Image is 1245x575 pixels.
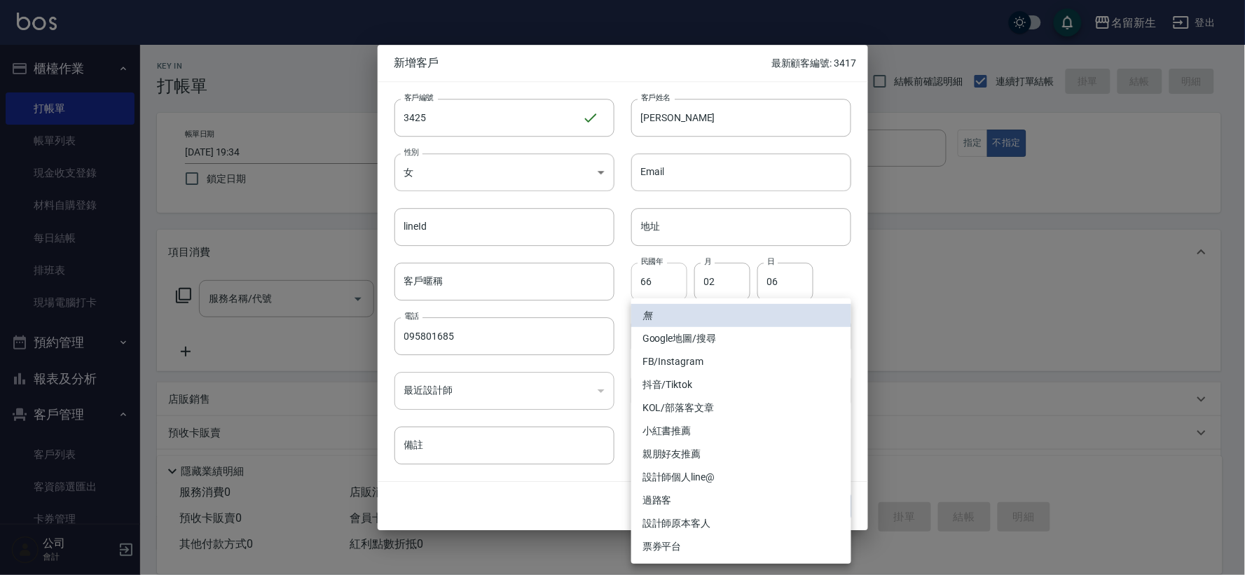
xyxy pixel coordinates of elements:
li: 過路客 [631,489,851,512]
li: Google地圖/搜尋 [631,327,851,350]
em: 無 [642,308,652,323]
li: 設計師原本客人 [631,512,851,535]
li: KOL/部落客文章 [631,396,851,420]
li: 親朋好友推薦 [631,443,851,466]
li: 抖音/Tiktok [631,373,851,396]
li: FB/Instagram [631,350,851,373]
li: 設計師個人line@ [631,466,851,489]
li: 小紅書推薦 [631,420,851,443]
li: 票券平台 [631,535,851,558]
